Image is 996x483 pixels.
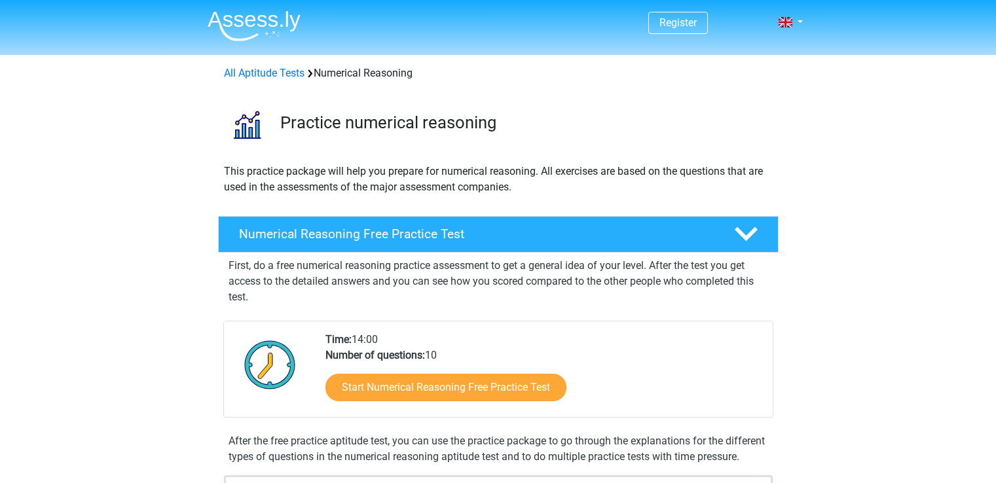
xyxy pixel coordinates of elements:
[229,258,768,305] p: First, do a free numerical reasoning practice assessment to get a general idea of your level. Aft...
[325,349,425,361] b: Number of questions:
[316,332,772,417] div: 14:00 10
[224,164,773,195] p: This practice package will help you prepare for numerical reasoning. All exercises are based on t...
[325,374,566,401] a: Start Numerical Reasoning Free Practice Test
[224,67,304,79] a: All Aptitude Tests
[237,332,303,397] img: Clock
[239,226,713,241] h4: Numerical Reasoning Free Practice Test
[219,97,274,152] img: numerical reasoning
[659,16,697,29] a: Register
[208,10,301,41] img: Assessly
[280,113,768,133] h3: Practice numerical reasoning
[213,216,784,253] a: Numerical Reasoning Free Practice Test
[223,433,773,465] div: After the free practice aptitude test, you can use the practice package to go through the explana...
[325,333,352,346] b: Time:
[219,65,778,81] div: Numerical Reasoning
